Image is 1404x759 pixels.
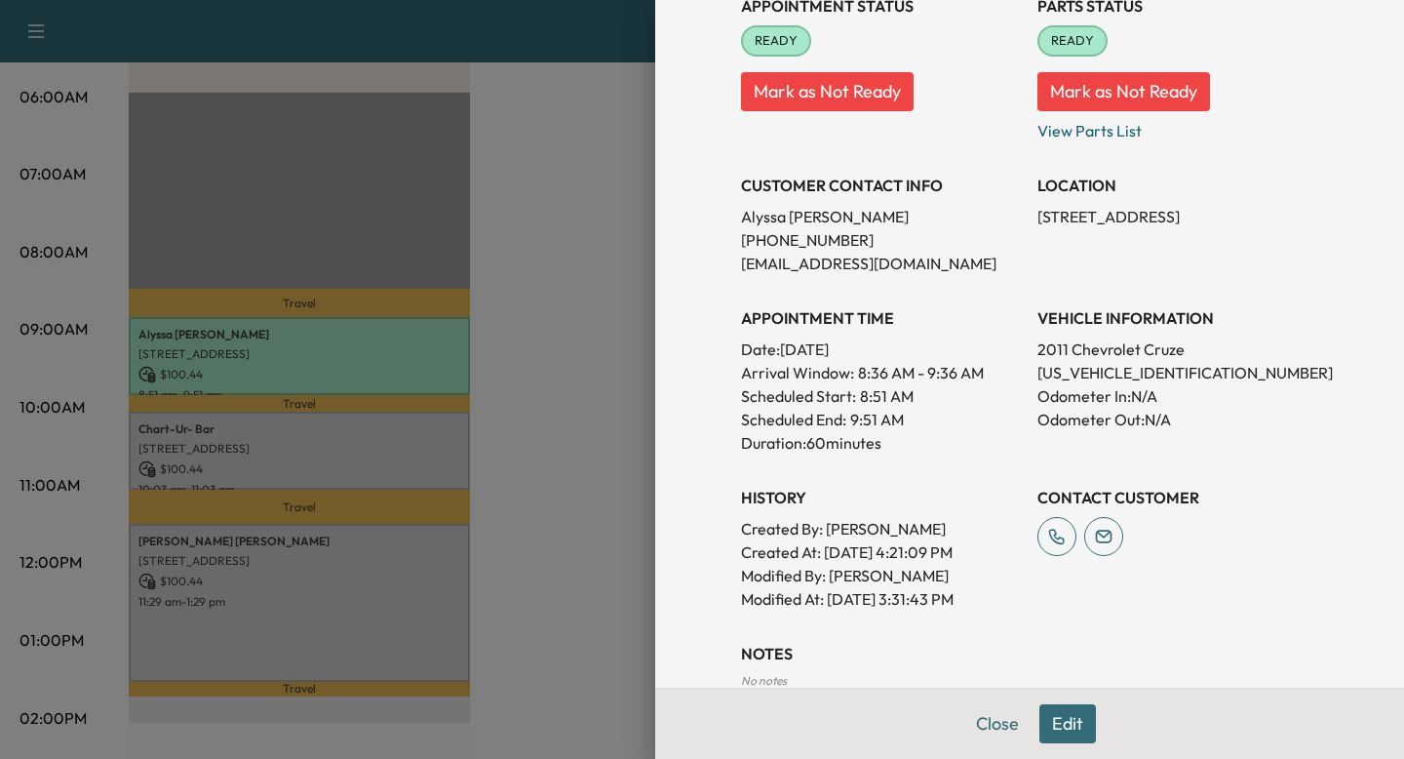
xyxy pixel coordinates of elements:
[741,564,1022,587] p: Modified By : [PERSON_NAME]
[1037,338,1318,361] p: 2011 Chevrolet Cruze
[741,540,1022,564] p: Created At : [DATE] 4:21:09 PM
[741,642,1318,665] h3: NOTES
[741,673,1318,689] div: No notes
[858,361,984,384] span: 8:36 AM - 9:36 AM
[850,408,904,431] p: 9:51 AM
[963,704,1032,743] button: Close
[743,31,809,51] span: READY
[1037,205,1318,228] p: [STREET_ADDRESS]
[1037,361,1318,384] p: [US_VEHICLE_IDENTIFICATION_NUMBER]
[1037,408,1318,431] p: Odometer Out: N/A
[741,408,846,431] p: Scheduled End:
[741,361,1022,384] p: Arrival Window:
[741,72,914,111] button: Mark as Not Ready
[1039,704,1096,743] button: Edit
[741,174,1022,197] h3: CUSTOMER CONTACT INFO
[1037,486,1318,509] h3: CONTACT CUSTOMER
[860,384,914,408] p: 8:51 AM
[1037,174,1318,197] h3: LOCATION
[741,587,1022,611] p: Modified At : [DATE] 3:31:43 PM
[741,486,1022,509] h3: History
[1037,72,1210,111] button: Mark as Not Ready
[741,338,1022,361] p: Date: [DATE]
[741,252,1022,275] p: [EMAIL_ADDRESS][DOMAIN_NAME]
[741,228,1022,252] p: [PHONE_NUMBER]
[741,384,856,408] p: Scheduled Start:
[741,205,1022,228] p: Alyssa [PERSON_NAME]
[1039,31,1106,51] span: READY
[741,517,1022,540] p: Created By : [PERSON_NAME]
[741,306,1022,330] h3: APPOINTMENT TIME
[1037,111,1318,142] p: View Parts List
[1037,384,1318,408] p: Odometer In: N/A
[1037,306,1318,330] h3: VEHICLE INFORMATION
[741,431,1022,455] p: Duration: 60 minutes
